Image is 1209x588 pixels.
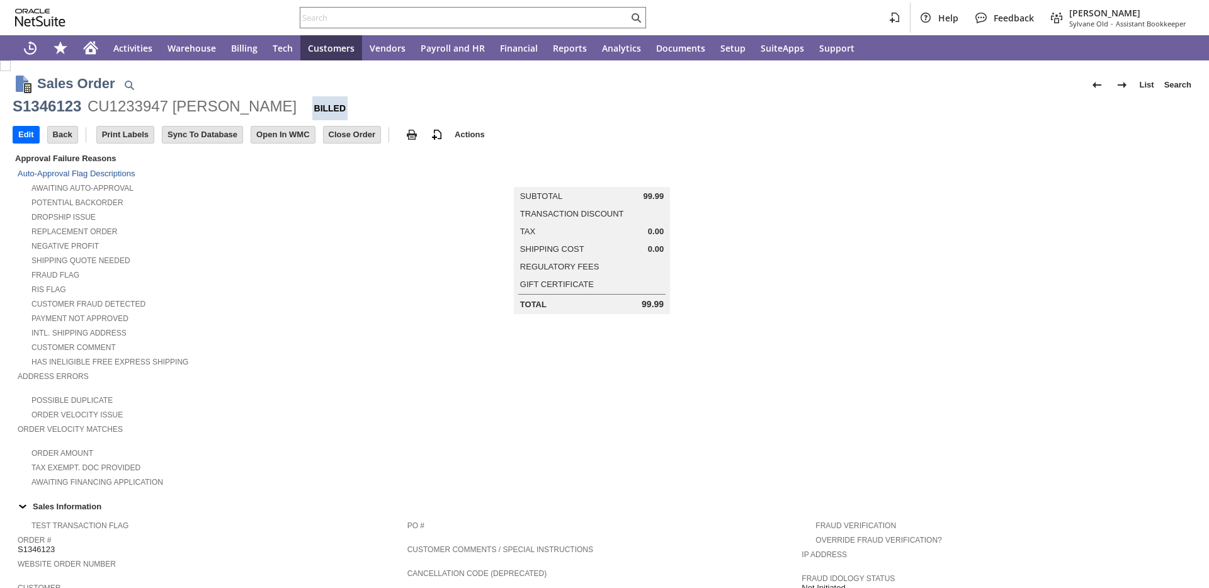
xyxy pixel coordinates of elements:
[53,40,68,55] svg: Shortcuts
[602,42,641,54] span: Analytics
[18,536,51,545] a: Order #
[802,550,847,559] a: IP Address
[594,35,649,60] a: Analytics
[76,35,106,60] a: Home
[815,536,941,545] a: Override Fraud Verification?
[1111,19,1113,28] span: -
[815,521,896,530] a: Fraud Verification
[88,96,297,116] div: CU1233947 [PERSON_NAME]
[520,227,535,236] a: Tax
[994,12,1034,24] span: Feedback
[300,35,362,60] a: Customers
[31,410,123,419] a: Order Velocity Issue
[644,191,664,201] span: 99.99
[31,449,93,458] a: Order Amount
[31,521,128,530] a: Test Transaction Flag
[1069,7,1186,19] span: [PERSON_NAME]
[31,184,133,193] a: Awaiting Auto-Approval
[83,40,98,55] svg: Home
[265,35,300,60] a: Tech
[31,285,66,294] a: RIS flag
[648,227,664,237] span: 0.00
[106,35,160,60] a: Activities
[13,498,1196,514] td: Sales Information
[1089,77,1104,93] img: Previous
[251,127,315,143] input: Open In WMC
[167,42,216,54] span: Warehouse
[1069,19,1108,28] span: Sylvane Old
[553,42,587,54] span: Reports
[122,77,137,93] img: Quick Find
[18,560,116,568] a: Website Order Number
[514,167,670,187] caption: Summary
[15,9,65,26] svg: logo
[649,35,713,60] a: Documents
[13,498,1191,514] div: Sales Information
[31,463,140,472] a: Tax Exempt. Doc Provided
[500,42,538,54] span: Financial
[13,151,402,166] div: Approval Failure Reasons
[13,127,39,143] input: Edit
[97,127,154,143] input: Print Labels
[520,300,547,309] a: Total
[720,42,746,54] span: Setup
[407,545,593,554] a: Customer Comments / Special Instructions
[31,314,128,323] a: Payment not approved
[31,271,79,280] a: Fraud Flag
[31,227,117,236] a: Replacement Order
[31,213,96,222] a: Dropship Issue
[370,42,406,54] span: Vendors
[407,569,547,578] a: Cancellation Code (deprecated)
[642,299,664,310] span: 99.99
[545,35,594,60] a: Reports
[1135,75,1159,95] a: List
[31,478,163,487] a: Awaiting Financing Application
[31,358,188,366] a: Has Ineligible Free Express Shipping
[413,35,492,60] a: Payroll and HR
[37,73,115,94] h1: Sales Order
[308,42,355,54] span: Customers
[31,329,127,337] a: Intl. Shipping Address
[31,198,123,207] a: Potential Backorder
[656,42,705,54] span: Documents
[407,521,424,530] a: PO #
[18,425,123,434] a: Order Velocity Matches
[421,42,485,54] span: Payroll and HR
[1116,19,1186,28] span: Assistant Bookkeeper
[15,35,45,60] a: Recent Records
[492,35,545,60] a: Financial
[819,42,854,54] span: Support
[113,42,152,54] span: Activities
[31,343,116,352] a: Customer Comment
[160,35,224,60] a: Warehouse
[628,10,644,25] svg: Search
[404,127,419,142] img: print.svg
[273,42,293,54] span: Tech
[312,96,348,120] div: Billed
[520,244,584,254] a: Shipping Cost
[648,244,664,254] span: 0.00
[23,40,38,55] svg: Recent Records
[31,300,145,308] a: Customer Fraud Detected
[224,35,265,60] a: Billing
[753,35,812,60] a: SuiteApps
[812,35,862,60] a: Support
[18,169,135,178] a: Auto-Approval Flag Descriptions
[1159,75,1196,95] a: Search
[520,191,562,201] a: Subtotal
[324,127,380,143] input: Close Order
[162,127,242,143] input: Sync To Database
[31,256,130,265] a: Shipping Quote Needed
[450,130,490,139] a: Actions
[18,545,55,555] span: S1346123
[520,280,594,289] a: Gift Certificate
[45,35,76,60] div: Shortcuts
[13,96,81,116] div: S1346123
[802,574,895,583] a: Fraud Idology Status
[362,35,413,60] a: Vendors
[1115,77,1130,93] img: Next
[520,262,599,271] a: Regulatory Fees
[938,12,958,24] span: Help
[18,372,89,381] a: Address Errors
[761,42,804,54] span: SuiteApps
